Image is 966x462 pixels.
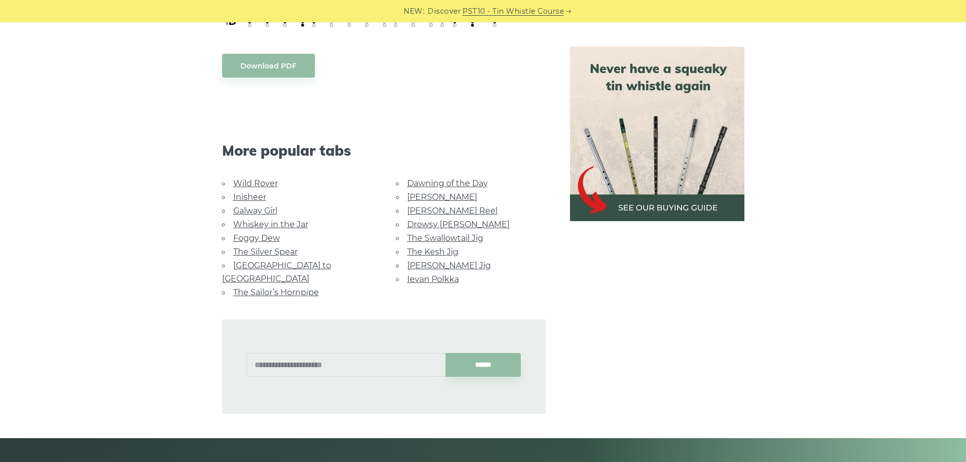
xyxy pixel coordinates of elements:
[407,274,459,284] a: Ievan Polkka
[407,261,491,270] a: [PERSON_NAME] Jig
[570,47,744,221] img: tin whistle buying guide
[233,179,278,188] a: Wild Rover
[407,206,497,216] a: [PERSON_NAME] Reel
[407,192,477,202] a: [PERSON_NAME]
[222,54,315,78] a: Download PDF
[407,233,483,243] a: The Swallowtail Jig
[233,247,298,257] a: The Silver Spear
[407,220,510,229] a: Drowsy [PERSON_NAME]
[233,233,280,243] a: Foggy Dew
[462,6,564,17] a: PST10 - Tin Whistle Course
[233,206,277,216] a: Galway Girl
[407,247,458,257] a: The Kesh Jig
[427,6,461,17] span: Discover
[407,179,488,188] a: Dawning of the Day
[404,6,424,17] span: NEW:
[233,220,308,229] a: Whiskey in the Jar
[222,261,331,283] a: [GEOGRAPHIC_DATA] to [GEOGRAPHIC_DATA]
[233,192,266,202] a: Inisheer
[233,288,319,297] a: The Sailor’s Hornpipe
[222,142,546,159] span: More popular tabs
